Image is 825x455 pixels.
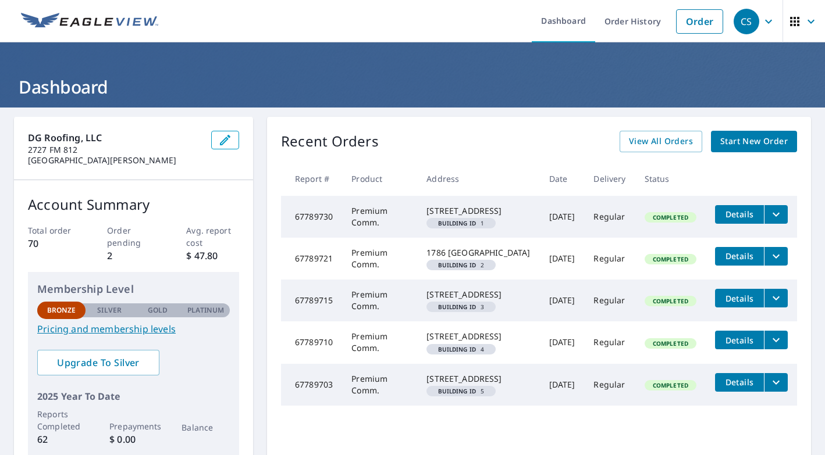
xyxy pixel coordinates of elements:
[37,408,86,432] p: Reports Completed
[646,297,695,305] span: Completed
[186,249,239,263] p: $ 47.80
[182,421,230,433] p: Balance
[764,247,788,266] button: filesDropdownBtn-67789721
[438,304,476,310] em: Building ID
[646,339,695,347] span: Completed
[281,131,379,152] p: Recent Orders
[426,247,530,259] div: 1786 [GEOGRAPHIC_DATA]
[426,373,530,385] div: [STREET_ADDRESS]
[431,388,491,394] span: 5
[426,205,530,217] div: [STREET_ADDRESS]
[646,213,695,221] span: Completed
[720,134,788,149] span: Start New Order
[37,281,230,297] p: Membership Level
[540,280,585,321] td: [DATE]
[635,162,706,196] th: Status
[584,280,635,321] td: Regular
[37,350,159,375] a: Upgrade To Silver
[342,364,417,406] td: Premium Comm.
[426,289,530,300] div: [STREET_ADDRESS]
[342,196,417,238] td: Premium Comm.
[764,373,788,392] button: filesDropdownBtn-67789703
[28,224,81,237] p: Total order
[281,162,342,196] th: Report #
[342,238,417,280] td: Premium Comm.
[47,356,150,369] span: Upgrade To Silver
[342,162,417,196] th: Product
[281,321,342,363] td: 67789710
[426,331,530,342] div: [STREET_ADDRESS]
[431,220,491,226] span: 1
[281,280,342,321] td: 67789715
[629,134,693,149] span: View All Orders
[37,389,230,403] p: 2025 Year To Date
[584,162,635,196] th: Delivery
[764,205,788,224] button: filesDropdownBtn-67789730
[21,13,158,30] img: EV Logo
[431,262,491,268] span: 2
[584,196,635,238] td: Regular
[722,209,757,220] span: Details
[584,238,635,280] td: Regular
[28,155,202,166] p: [GEOGRAPHIC_DATA][PERSON_NAME]
[646,381,695,389] span: Completed
[540,238,585,280] td: [DATE]
[676,9,723,34] a: Order
[715,205,764,224] button: detailsBtn-67789730
[438,262,476,268] em: Building ID
[715,247,764,266] button: detailsBtn-67789721
[540,196,585,238] td: [DATE]
[417,162,539,196] th: Address
[540,321,585,363] td: [DATE]
[148,305,168,316] p: Gold
[722,250,757,261] span: Details
[28,131,202,145] p: DG Roofing, LLC
[715,289,764,307] button: detailsBtn-67789715
[281,364,342,406] td: 67789703
[109,420,158,432] p: Prepayments
[186,224,239,249] p: Avg. report cost
[37,432,86,446] p: 62
[715,373,764,392] button: detailsBtn-67789703
[14,75,811,99] h1: Dashboard
[438,220,476,226] em: Building ID
[734,9,759,34] div: CS
[431,304,491,310] span: 3
[764,331,788,349] button: filesDropdownBtn-67789710
[28,237,81,250] p: 70
[342,280,417,321] td: Premium Comm.
[540,364,585,406] td: [DATE]
[764,289,788,307] button: filesDropdownBtn-67789715
[711,131,797,152] a: Start New Order
[438,346,476,352] em: Building ID
[37,322,230,336] a: Pricing and membership levels
[281,238,342,280] td: 67789721
[97,305,122,316] p: Silver
[438,388,476,394] em: Building ID
[620,131,702,152] a: View All Orders
[28,194,239,215] p: Account Summary
[109,432,158,446] p: $ 0.00
[584,321,635,363] td: Regular
[107,249,160,263] p: 2
[47,305,76,316] p: Bronze
[646,255,695,263] span: Completed
[342,321,417,363] td: Premium Comm.
[722,377,757,388] span: Details
[584,364,635,406] td: Regular
[715,331,764,349] button: detailsBtn-67789710
[431,346,491,352] span: 4
[28,145,202,155] p: 2727 FM 812
[187,305,224,316] p: Platinum
[281,196,342,238] td: 67789730
[722,335,757,346] span: Details
[107,224,160,249] p: Order pending
[540,162,585,196] th: Date
[722,293,757,304] span: Details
